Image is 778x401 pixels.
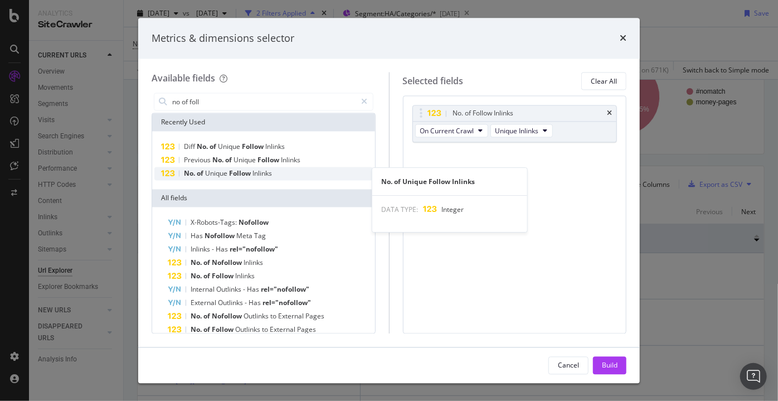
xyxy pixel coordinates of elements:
span: rel="nofollow" [261,285,309,294]
span: - [245,298,249,308]
span: No. [191,272,203,281]
span: Outlinks [244,312,270,321]
span: of [203,312,212,321]
button: Build [593,356,626,374]
div: Available fields [152,73,215,85]
div: times [607,110,612,117]
div: Recently Used [152,114,375,132]
div: No. of Unique Follow Inlinks [372,177,527,186]
div: Metrics & dimensions selector [152,31,294,46]
span: Has [249,298,262,308]
span: No. [191,312,203,321]
span: - [243,285,247,294]
span: Unique [205,169,229,178]
span: Nofollow [205,231,236,241]
span: On Current Crawl [420,126,474,136]
span: External [270,325,297,335]
span: X-Robots-Tags: [191,218,239,228]
span: Pages [305,312,324,321]
span: Internal [191,285,216,294]
span: Inlinks [252,169,272,178]
span: No. [184,169,197,178]
span: No. [191,325,203,335]
span: rel="nofollow" [262,298,311,308]
span: Unique Inlinks [495,126,539,136]
span: to [262,325,270,335]
span: Previous [184,156,212,165]
div: Selected fields [403,75,464,88]
span: Has [216,245,230,254]
span: Diff [184,142,197,152]
span: rel="nofollow" [230,245,278,254]
span: Outlinks [218,298,245,308]
div: Open Intercom Messenger [740,363,767,390]
input: Search by field name [171,94,357,110]
span: Follow [242,142,265,152]
div: times [620,31,626,46]
button: On Current Crawl [415,124,488,138]
span: Inlinks [191,245,212,254]
span: No. [212,156,225,165]
span: Inlinks [244,258,263,268]
span: External [278,312,305,321]
span: Outlinks [235,325,262,335]
span: Outlinks [216,285,243,294]
div: No. of Follow Inlinks [453,108,514,119]
span: Has [191,231,205,241]
span: Nofollow [212,312,244,321]
span: Follow [212,325,235,335]
span: Unique [218,142,242,152]
span: of [210,142,218,152]
span: No. [197,142,210,152]
span: Nofollow [212,258,244,268]
span: - [212,245,216,254]
button: Unique Inlinks [490,124,553,138]
span: Pages [297,325,316,335]
span: No. [191,258,203,268]
span: Follow [257,156,281,165]
span: of [225,156,234,165]
span: Inlinks [281,156,300,165]
button: Clear All [581,73,626,90]
span: Inlinks [265,142,285,152]
div: No. of Follow InlinkstimesOn Current CrawlUnique Inlinks [412,105,617,143]
span: Inlinks [235,272,255,281]
span: of [203,325,212,335]
div: Clear All [591,76,617,86]
span: Unique [234,156,257,165]
span: Tag [254,231,266,241]
span: External [191,298,218,308]
button: Cancel [548,356,589,374]
div: Cancel [558,360,579,370]
span: of [197,169,205,178]
span: DATA TYPE: [381,205,418,214]
span: Follow [229,169,252,178]
div: All fields [152,190,375,207]
span: Nofollow [239,218,269,228]
span: of [203,258,212,268]
span: Follow [212,272,235,281]
span: to [270,312,278,321]
span: Has [247,285,261,294]
span: Meta [236,231,254,241]
div: Build [602,360,617,370]
span: of [203,272,212,281]
div: modal [138,18,640,383]
span: Integer [441,205,464,214]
